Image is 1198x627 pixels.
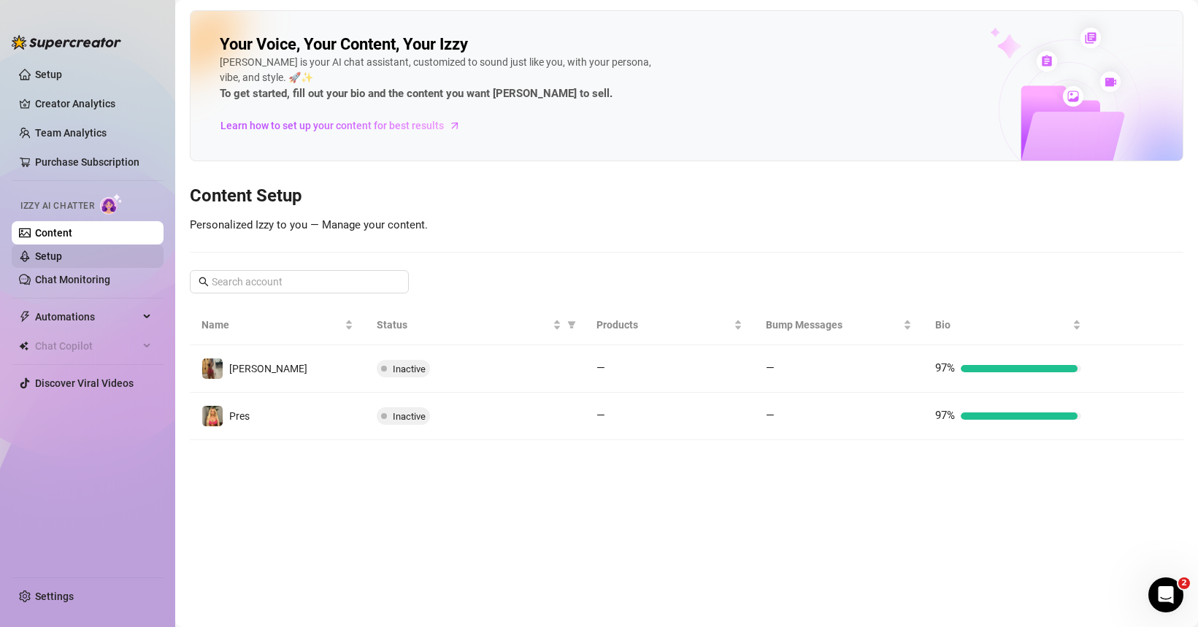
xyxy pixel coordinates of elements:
[199,277,209,287] span: search
[100,193,123,215] img: AI Chatter
[202,358,223,379] img: Emma
[229,363,307,374] span: [PERSON_NAME]
[1178,577,1190,589] span: 2
[190,185,1183,208] h3: Content Setup
[1148,577,1183,612] iframe: Intercom live chat
[35,92,152,115] a: Creator Analytics
[35,156,139,168] a: Purchase Subscription
[766,361,775,374] span: —
[220,55,658,103] div: [PERSON_NAME] is your AI chat assistant, customized to sound just like you, with your persona, vi...
[35,591,74,602] a: Settings
[564,314,579,336] span: filter
[35,305,139,328] span: Automations
[19,311,31,323] span: thunderbolt
[212,274,388,290] input: Search account
[35,250,62,262] a: Setup
[35,274,110,285] a: Chat Monitoring
[766,317,900,333] span: Bump Messages
[220,118,444,134] span: Learn how to set up your content for best results
[12,35,121,50] img: logo-BBDzfeDw.svg
[596,409,605,422] span: —
[35,377,134,389] a: Discover Viral Videos
[19,341,28,351] img: Chat Copilot
[924,305,1093,345] th: Bio
[377,317,550,333] span: Status
[596,361,605,374] span: —
[448,118,462,133] span: arrow-right
[754,305,924,345] th: Bump Messages
[935,317,1070,333] span: Bio
[393,363,426,374] span: Inactive
[220,87,613,100] strong: To get started, fill out your bio and the content you want [PERSON_NAME] to sell.
[190,305,365,345] th: Name
[201,317,342,333] span: Name
[567,320,576,329] span: filter
[229,410,250,422] span: Pres
[20,199,94,213] span: Izzy AI Chatter
[365,305,585,345] th: Status
[220,114,472,137] a: Learn how to set up your content for best results
[393,411,426,422] span: Inactive
[956,12,1183,161] img: ai-chatter-content-library-cLFOSyPT.png
[935,409,955,422] span: 97%
[35,69,62,80] a: Setup
[220,34,468,55] h2: Your Voice, Your Content, Your Izzy
[585,305,754,345] th: Products
[190,218,428,231] span: Personalized Izzy to you — Manage your content.
[596,317,731,333] span: Products
[35,227,72,239] a: Content
[35,334,139,358] span: Chat Copilot
[935,361,955,374] span: 97%
[766,409,775,422] span: —
[202,406,223,426] img: Pres
[35,127,107,139] a: Team Analytics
